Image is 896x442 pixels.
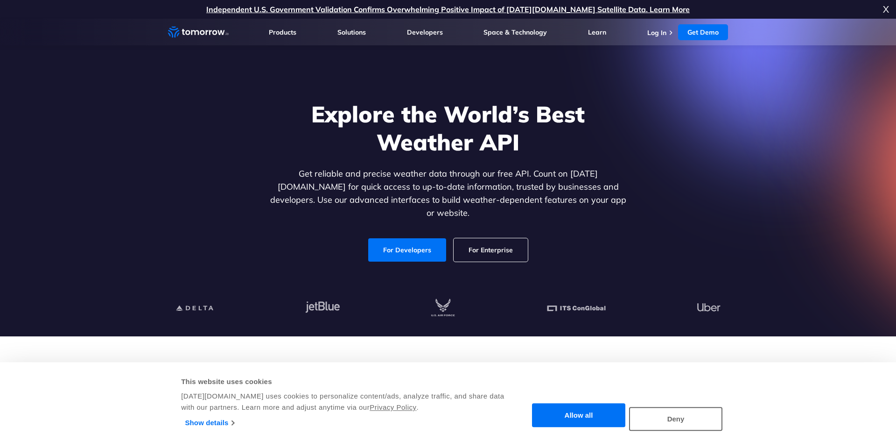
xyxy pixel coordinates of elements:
a: For Developers [368,238,446,262]
div: This website uses cookies [181,376,505,387]
h1: Explore the World’s Best Weather API [268,100,628,156]
button: Allow all [532,404,625,428]
a: Privacy Policy [370,403,416,411]
a: Solutions [337,28,366,36]
a: Space & Technology [483,28,547,36]
a: Show details [185,416,234,430]
a: Learn [588,28,606,36]
a: Products [269,28,296,36]
a: For Enterprise [454,238,528,262]
p: Get reliable and precise weather data through our free API. Count on [DATE][DOMAIN_NAME] for quic... [268,167,628,220]
a: Independent U.S. Government Validation Confirms Overwhelming Positive Impact of [DATE][DOMAIN_NAM... [206,5,690,14]
a: Home link [168,25,229,39]
button: Deny [629,407,722,431]
a: Log In [647,29,666,37]
a: Developers [407,28,443,36]
div: [DATE][DOMAIN_NAME] uses cookies to personalize content/ads, analyze traffic, and share data with... [181,391,505,413]
a: Get Demo [678,24,728,40]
